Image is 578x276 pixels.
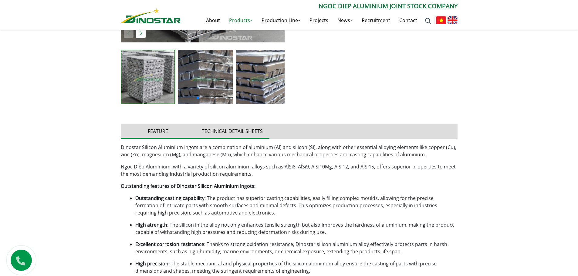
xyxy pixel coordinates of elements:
strong: High precision [135,260,168,267]
p: Ngọc Diệp Aluminium, with a variety of silicon aluminium alloys such as AlSi8, AlSi9, AlSi10Mg, A... [121,163,458,178]
img: English [448,16,458,24]
a: Production Line [257,11,305,30]
strong: Outstanding features of Dinostar Silicon Aluminium Ingots: [121,183,255,189]
button: Feature [121,124,195,139]
a: About [201,11,225,30]
img: search [425,18,431,24]
strong: Excellent corrosion resistance [135,241,204,248]
p: : Thanks to strong oxidation resistance, Dinostar silicon aluminium alloy effectively protects pa... [135,241,458,255]
strong: High atrength [135,221,167,228]
img: Tiếng Việt [436,16,446,24]
a: Projects [305,11,333,30]
p: Dinostar Silicon Aluminium Ingots are a combination of aluminium (Al) and silicon (Si), along wit... [121,144,458,158]
p: Ngoc Diep Aluminium Joint Stock Company [181,2,458,11]
a: News [333,11,357,30]
button: Technical detail sheets [195,124,269,139]
div: Next slide [136,28,146,38]
img: IMG_0499-150x150.jpg [178,50,233,104]
p: : The silicon in the alloy not only enhances tensile strength but also improves the hardness of a... [135,221,458,236]
strong: Outstanding casting capability [135,195,204,201]
a: Recruitment [357,11,395,30]
img: IMG_0541-150x150.jpg [236,50,290,104]
p: : The stable mechanical and physical properties of the silicon aluminium alloy ensure the casting... [135,260,458,274]
a: Products [225,11,257,30]
img: DSC00170-150x150.jpg [121,50,175,104]
img: Nhôm Dinostar [121,8,181,23]
p: : The product has superior casting capabilities, easily filling complex moulds, allowing for the ... [135,195,458,216]
a: Contact [395,11,422,30]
